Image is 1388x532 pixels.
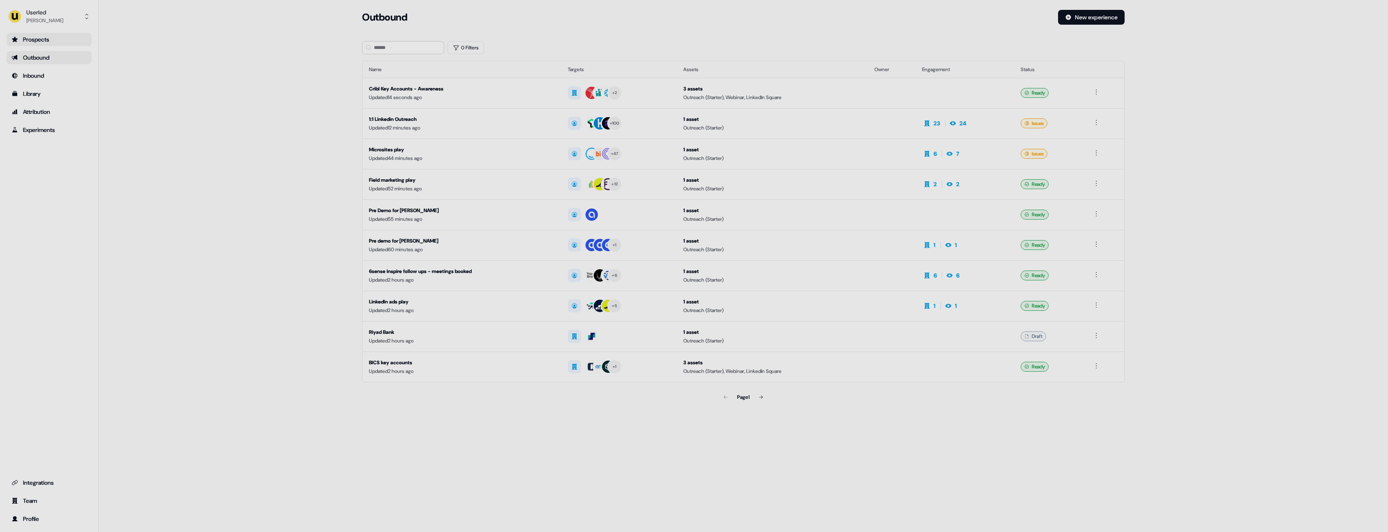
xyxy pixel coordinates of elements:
[683,215,861,223] div: Outreach (Starter)
[683,276,861,284] div: Outreach (Starter)
[683,367,861,375] div: Outreach (Starter), Webinar, LinkedIn Square
[369,215,555,223] div: Updated 55 minutes ago
[683,206,861,215] div: 1 asset
[369,85,555,93] div: Cribl Key Accounts - Awareness
[683,328,861,336] div: 1 asset
[934,150,937,158] div: 6
[369,359,555,367] div: BICS key accounts
[956,271,959,280] div: 6
[12,497,87,505] div: Team
[683,185,861,193] div: Outreach (Starter)
[7,123,92,136] a: Go to experiments
[1021,271,1049,280] div: Ready
[683,245,861,254] div: Outreach (Starter)
[613,241,617,249] div: + 1
[369,337,555,345] div: Updated 2 hours ago
[369,185,555,193] div: Updated 52 minutes ago
[955,302,957,310] div: 1
[1021,179,1049,189] div: Ready
[12,90,87,98] div: Library
[12,72,87,80] div: Inbound
[1021,118,1047,128] div: Issues
[610,120,620,127] div: + 100
[934,180,937,188] div: 2
[677,61,868,78] th: Assets
[369,237,555,245] div: Pre demo for [PERSON_NAME]
[1021,240,1049,250] div: Ready
[26,8,63,16] div: Userled
[7,7,92,26] button: Userled[PERSON_NAME]
[7,512,92,525] a: Go to profile
[915,61,1014,78] th: Engagement
[683,359,861,367] div: 3 assets
[1021,301,1049,311] div: Ready
[956,150,959,158] div: 7
[12,108,87,116] div: Attribution
[7,87,92,100] a: Go to templates
[955,241,957,249] div: 1
[362,11,407,23] h3: Outbound
[934,241,936,249] div: 1
[683,306,861,315] div: Outreach (Starter)
[683,237,861,245] div: 1 asset
[683,146,861,154] div: 1 asset
[369,367,555,375] div: Updated 2 hours ago
[7,494,92,507] a: Go to team
[683,337,861,345] div: Outreach (Starter)
[369,146,555,154] div: Microsites play
[683,298,861,306] div: 1 asset
[12,35,87,44] div: Prospects
[683,124,861,132] div: Outreach (Starter)
[611,180,618,188] div: + 12
[369,115,555,123] div: 1:1 Linkedin Outreach
[868,61,916,78] th: Owner
[1058,10,1125,25] button: New experience
[1014,61,1085,78] th: Status
[369,267,555,275] div: 6sense Inspire follow ups - meetings booked
[7,105,92,118] a: Go to attribution
[934,302,936,310] div: 1
[7,476,92,489] a: Go to integrations
[1021,362,1049,372] div: Ready
[369,306,555,315] div: Updated 2 hours ago
[956,180,959,188] div: 2
[683,154,861,162] div: Outreach (Starter)
[12,126,87,134] div: Experiments
[369,206,555,215] div: Pre Demo for [PERSON_NAME]
[12,479,87,487] div: Integrations
[934,271,937,280] div: 6
[683,115,861,123] div: 1 asset
[12,53,87,62] div: Outbound
[7,51,92,64] a: Go to outbound experience
[1021,210,1049,220] div: Ready
[7,69,92,82] a: Go to Inbound
[369,176,555,184] div: Field marketing play
[613,363,617,370] div: + 1
[683,176,861,184] div: 1 asset
[683,85,861,93] div: 3 assets
[612,302,617,310] div: + 5
[683,93,861,102] div: Outreach (Starter), Webinar, LinkedIn Square
[369,154,555,162] div: Updated 44 minutes ago
[369,328,555,336] div: Riyad Bank
[612,89,617,97] div: + 2
[959,119,966,127] div: 24
[7,33,92,46] a: Go to prospects
[561,61,677,78] th: Targets
[369,245,555,254] div: Updated 60 minutes ago
[934,119,940,127] div: 23
[1021,331,1046,341] div: Draft
[737,393,749,401] div: Page 1
[26,16,63,25] div: [PERSON_NAME]
[369,298,555,306] div: LinkedIn ads play
[1021,88,1049,98] div: Ready
[683,267,861,275] div: 1 asset
[369,276,555,284] div: Updated 2 hours ago
[362,61,561,78] th: Name
[1021,149,1047,159] div: Issues
[611,150,618,157] div: + 47
[369,93,555,102] div: Updated 14 seconds ago
[612,272,617,279] div: + 6
[447,41,484,54] button: 0 Filters
[369,124,555,132] div: Updated 12 minutes ago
